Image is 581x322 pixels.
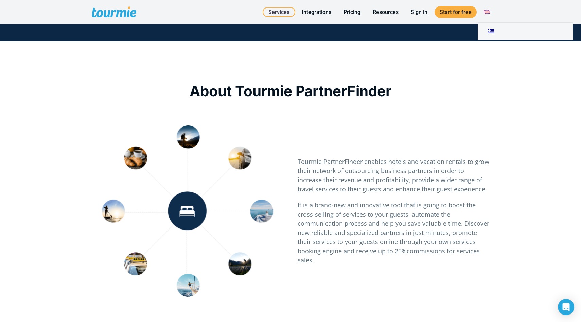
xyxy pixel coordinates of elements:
div: Open Intercom Messenger [558,299,574,315]
p: It is a brand-new and innovative tool that is going to boost the cross-selling of services to you... [298,201,489,265]
a: Switch to [479,8,495,16]
h1: About Tourmie PartnerFinder [92,81,489,101]
p: Tourmie PartnerFinder enables hotels and vacation rentals to grow their network of outsourcing bu... [298,157,489,194]
a: Start for free [435,6,477,18]
a: Services [263,7,295,17]
a: Switch to [478,23,573,40]
a: Sign in [406,8,433,16]
a: Resources [368,8,404,16]
a: Pricing [338,8,366,16]
a: Integrations [297,8,336,16]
